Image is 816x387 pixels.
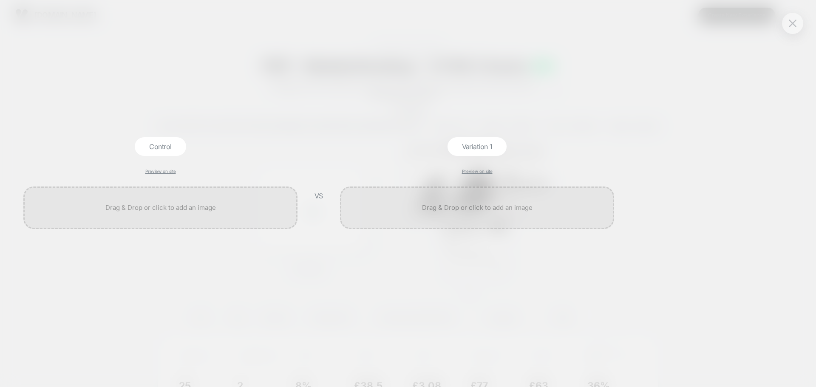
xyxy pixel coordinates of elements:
div: VS [308,192,329,200]
a: Preview on site [145,169,176,174]
img: close [789,20,796,27]
a: Preview on site [462,169,493,174]
div: Variation 1 [448,137,507,156]
div: Control [135,137,186,156]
